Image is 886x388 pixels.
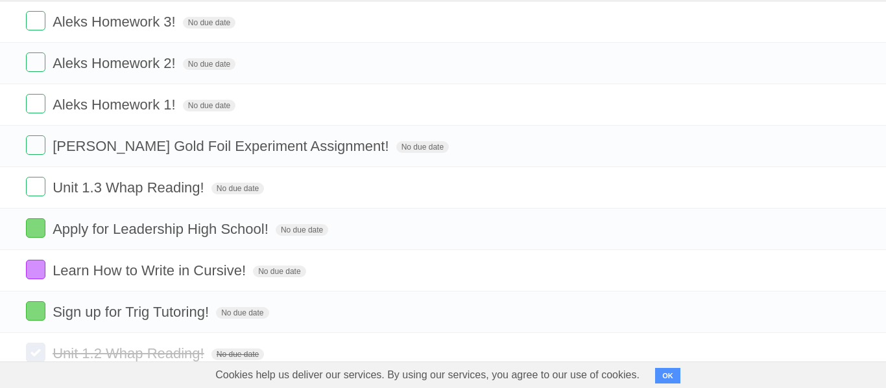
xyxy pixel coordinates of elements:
[183,100,235,111] span: No due date
[183,17,235,29] span: No due date
[53,304,212,320] span: Sign up for Trig Tutoring!
[53,138,392,154] span: [PERSON_NAME] Gold Foil Experiment Assignment!
[53,179,208,196] span: Unit 1.3 Whap Reading!
[26,52,45,72] label: Done
[26,94,45,113] label: Done
[276,224,328,236] span: No due date
[53,55,179,71] span: Aleks Homework 2!
[26,343,45,362] label: Done
[53,262,249,279] span: Learn How to Write in Cursive!
[26,301,45,321] label: Done
[53,14,179,30] span: Aleks Homework 3!
[26,135,45,155] label: Done
[26,260,45,279] label: Done
[253,266,305,277] span: No due date
[53,345,208,361] span: Unit 1.2 Whap Reading!
[202,362,653,388] span: Cookies help us deliver our services. By using our services, you agree to our use of cookies.
[26,218,45,238] label: Done
[216,307,269,319] span: No due date
[396,141,449,153] span: No due date
[211,183,264,194] span: No due date
[211,348,264,360] span: No due date
[53,221,272,237] span: Apply for Leadership High School!
[26,11,45,30] label: Done
[53,97,179,113] span: Aleks Homework 1!
[183,58,235,70] span: No due date
[655,368,680,383] button: OK
[26,177,45,196] label: Done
